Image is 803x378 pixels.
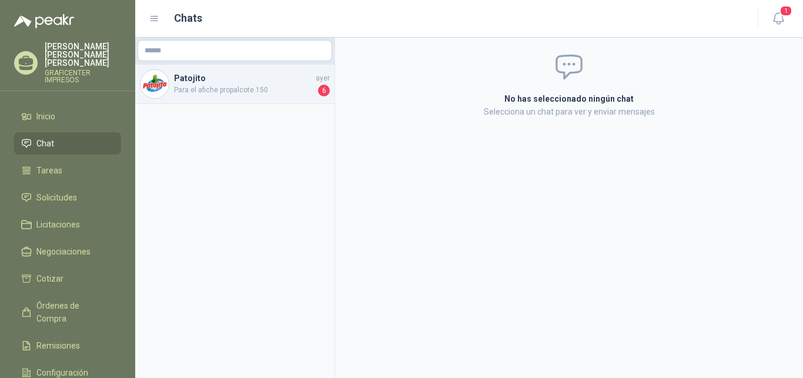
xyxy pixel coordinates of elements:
span: ayer [316,73,330,84]
a: Tareas [14,159,121,182]
span: Remisiones [36,339,80,352]
button: 1 [768,8,789,29]
h1: Chats [174,10,202,26]
a: Company LogoPatojitoayerPara el afiche propalcote 1506 [135,65,334,104]
a: Negociaciones [14,240,121,263]
a: Remisiones [14,334,121,357]
a: Órdenes de Compra [14,295,121,330]
span: Cotizar [36,272,63,285]
p: [PERSON_NAME] [PERSON_NAME] [PERSON_NAME] [45,42,121,67]
span: Negociaciones [36,245,91,258]
span: Licitaciones [36,218,80,231]
span: Tareas [36,164,62,177]
span: 6 [318,85,330,96]
span: Solicitudes [36,191,77,204]
a: Licitaciones [14,213,121,236]
span: Para el afiche propalcote 150 [174,85,316,96]
p: GRAFICENTER IMPRESOS [45,69,121,83]
img: Company Logo [140,70,169,98]
a: Chat [14,132,121,155]
span: Órdenes de Compra [36,299,110,325]
span: Inicio [36,110,55,123]
span: Chat [36,137,54,150]
img: Logo peakr [14,14,74,28]
span: 1 [779,5,792,16]
h4: Patojito [174,72,313,85]
a: Solicitudes [14,186,121,209]
p: Selecciona un chat para ver y enviar mensajes [364,105,774,118]
h2: No has seleccionado ningún chat [364,92,774,105]
a: Inicio [14,105,121,128]
a: Cotizar [14,267,121,290]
